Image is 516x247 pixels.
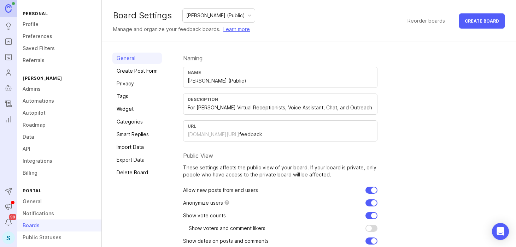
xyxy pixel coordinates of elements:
[112,91,162,102] a: Tags
[223,25,250,33] a: Learn more
[17,73,101,83] div: [PERSON_NAME]
[17,195,101,207] a: General
[2,20,15,32] a: Ideas
[17,119,101,131] a: Roadmap
[183,153,377,158] div: Public View
[17,18,101,30] a: Profile
[112,116,162,127] a: Categories
[5,4,12,12] img: Canny Home
[2,185,15,198] button: Send to Autopilot
[17,186,101,195] div: Portal
[17,231,101,243] a: Public Statuses
[17,143,101,155] a: API
[188,70,373,75] div: Name
[2,113,15,126] a: Reporting
[17,30,101,42] a: Preferences
[2,51,15,64] a: Roadmaps
[183,55,377,61] div: Naming
[183,187,258,194] p: Allow new posts from end users
[112,141,162,153] a: Import Data
[183,237,269,245] p: Show dates on posts and comments
[9,214,16,220] span: 99
[2,200,15,213] button: Announcements
[17,42,101,54] a: Saved Filters
[17,95,101,107] a: Automations
[17,83,101,95] a: Admins
[2,82,15,95] a: Autopilot
[465,18,499,24] span: Create Board
[492,223,509,240] div: Open Intercom Messenger
[183,199,223,206] p: Anonymize users
[17,207,101,219] a: Notifications
[112,65,162,77] a: Create Post Form
[113,25,250,33] div: Manage and organize your feedback boards.
[2,66,15,79] a: Users
[459,13,505,29] button: Create Board
[17,54,101,66] a: Referrals
[2,97,15,110] a: Changelog
[183,164,377,178] p: These settings affects the public view of your board. If your board is private, only people who h...
[113,11,172,20] div: Board Settings
[112,103,162,115] a: Widget
[188,97,373,102] div: Description
[188,131,239,138] div: [DOMAIN_NAME][URL]
[112,154,162,165] a: Export Data
[2,231,15,244] button: S
[112,78,162,89] a: Privacy
[112,129,162,140] a: Smart Replies
[183,212,226,219] p: Show vote counts
[407,17,445,25] div: Reorder boards
[17,9,101,18] div: Personal
[17,167,101,179] a: Billing
[112,53,162,64] a: General
[189,225,265,232] p: Show voters and comment likers
[2,35,15,48] a: Portal
[17,131,101,143] a: Data
[186,12,245,19] div: [PERSON_NAME] (Public)
[17,107,101,119] a: Autopilot
[17,155,101,167] a: Integrations
[2,216,15,229] button: Notifications
[112,167,162,178] a: Delete Board
[188,123,373,129] div: URL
